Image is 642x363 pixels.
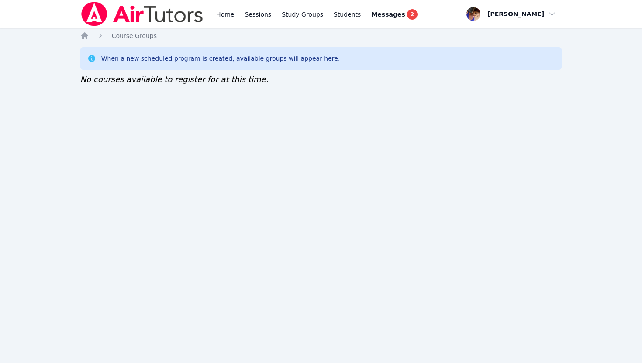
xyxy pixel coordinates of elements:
[407,9,418,20] span: 2
[80,31,562,40] nav: Breadcrumb
[371,10,405,19] span: Messages
[112,32,157,39] span: Course Groups
[80,75,269,84] span: No courses available to register for at this time.
[80,2,204,26] img: Air Tutors
[112,31,157,40] a: Course Groups
[101,54,340,63] div: When a new scheduled program is created, available groups will appear here.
